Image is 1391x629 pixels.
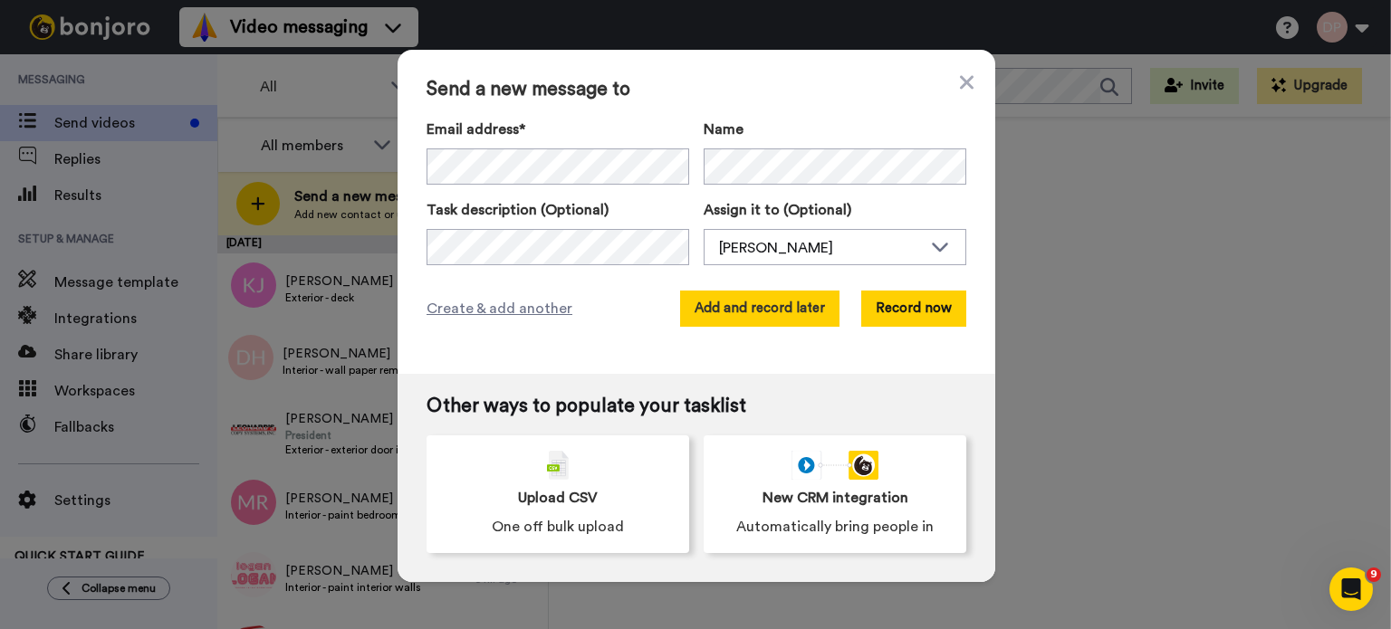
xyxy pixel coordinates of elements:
[763,487,908,509] span: New CRM integration
[427,199,689,221] label: Task description (Optional)
[704,119,743,140] span: Name
[427,119,689,140] label: Email address*
[736,516,934,538] span: Automatically bring people in
[427,79,966,100] span: Send a new message to
[1329,567,1373,611] iframe: Intercom live chat
[791,451,878,480] div: animation
[518,487,598,509] span: Upload CSV
[427,396,966,417] span: Other ways to populate your tasklist
[719,237,922,259] div: [PERSON_NAME]
[1367,567,1381,582] span: 9
[680,291,839,327] button: Add and record later
[547,451,569,480] img: csv-grey.png
[492,516,624,538] span: One off bulk upload
[704,199,966,221] label: Assign it to (Optional)
[427,298,572,319] span: Create & add another
[861,291,966,327] button: Record now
